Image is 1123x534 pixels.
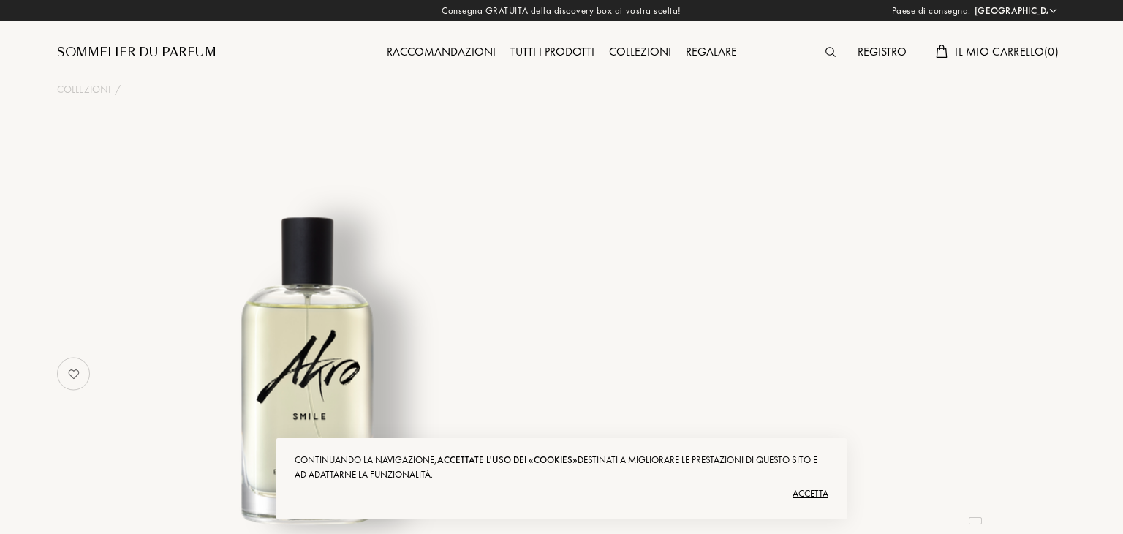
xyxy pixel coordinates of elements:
div: Continuando la navigazione, destinati a migliorare le prestazioni di questo sito e ad adattarne l... [295,453,828,482]
span: Il mio carrello ( 0 ) [955,44,1059,59]
a: Regalare [678,44,744,59]
a: Collezioni [57,82,110,97]
span: accettate l'uso dei «cookies» [437,454,578,466]
a: Tutti i prodotti [503,44,602,59]
div: Tutti i prodotti [503,43,602,62]
a: Collezioni [602,44,678,59]
div: Regalare [678,43,744,62]
img: no_like_p.png [59,359,88,388]
div: Collezioni [602,43,678,62]
a: Registro [850,44,914,59]
div: Registro [850,43,914,62]
a: Sommelier du Parfum [57,44,216,61]
div: Raccomandazioni [379,43,503,62]
a: Raccomandazioni [379,44,503,59]
div: Accetta [295,482,828,505]
img: search_icn.svg [825,47,836,57]
span: Paese di consegna: [892,4,971,18]
img: cart.svg [936,45,948,58]
div: / [115,82,121,97]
